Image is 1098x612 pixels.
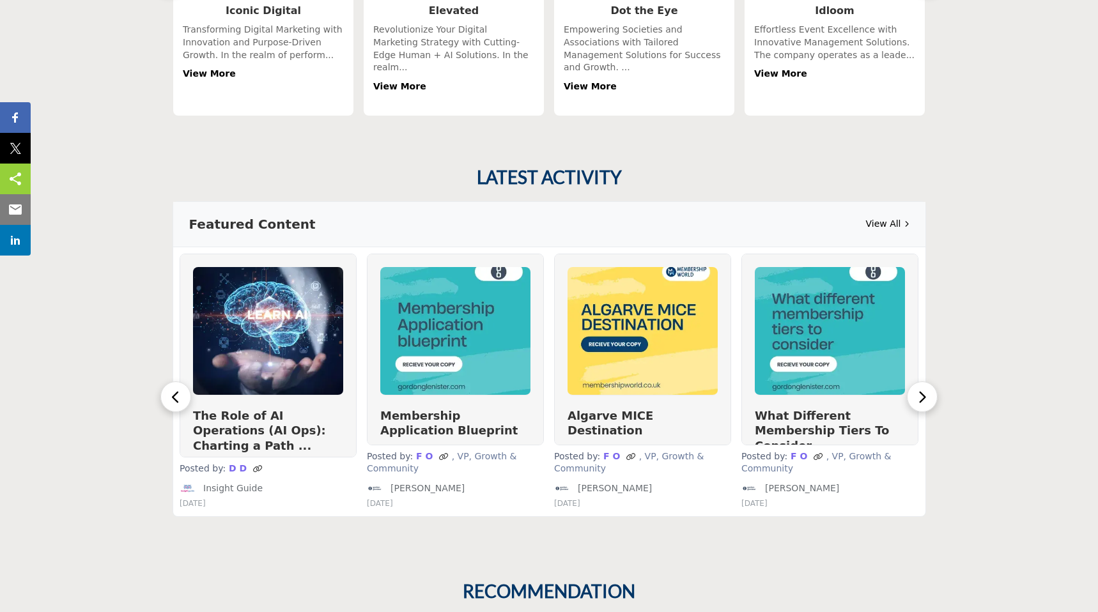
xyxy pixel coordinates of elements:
a: [PERSON_NAME] [554,480,731,496]
strong: F O [603,451,620,461]
strong: D D [229,463,247,473]
span: , VP, Growth & Community [741,451,892,474]
a: View More [754,68,807,79]
img: Gordon Glenister [554,480,570,496]
img: The Role of AI Operations (AI Ops): Charting a Path for the AI Revolution in Associations [193,267,343,395]
span: [DATE] [367,499,393,508]
a: Insight Guide [180,480,357,496]
a: Elevated [429,4,479,17]
h2: LATEST ACTIVITY [477,167,622,188]
a: F O [600,451,623,461]
img: What Different Membership Tiers To Consider [755,267,905,395]
a: View More [183,68,236,79]
a: Algarve MICE Destination [568,409,653,437]
p: Posted by: [741,450,918,475]
span: [DATE] [741,499,768,508]
a: [PERSON_NAME] [741,480,918,496]
span: [DATE] [554,499,580,508]
a: View More [564,81,617,91]
span: , VP, Growth & Community [554,451,704,474]
a: The Role of AI Operations (AI Ops): Charting a Path ... [193,409,326,452]
a: View More [373,81,426,91]
strong: F O [416,451,433,461]
div: Transforming Digital Marketing with Innovation and Purpose-Driven Growth. In the realm of perform... [183,24,344,106]
img: Gordon Glenister [367,480,383,496]
a: F O [787,451,810,461]
a: Membership Application Blueprint [380,409,518,437]
h2: RECOMMENDATION [463,581,635,602]
img: Algarve MICE Destination [568,267,718,395]
p: Posted by: [367,450,544,475]
img: Gordon Glenister [741,480,757,496]
img: Membership Application Blueprint [380,267,530,395]
span: , VP, Growth & Community [367,451,517,474]
img: Insight Guide [180,480,196,496]
a: Dot the Eye [610,4,677,17]
a: What Different Membership Tiers To Consider [755,409,889,452]
p: Posted by: [180,463,357,475]
a: F O [413,451,436,461]
a: [PERSON_NAME] [367,480,544,496]
a: D D [226,463,250,473]
strong: F O [791,451,807,461]
div: Effortless Event Excellence with Innovative Management Solutions. The company operates as a leade... [754,24,915,106]
h3: Featured Content [189,215,316,234]
a: View All [865,217,909,231]
div: Empowering Societies and Associations with Tailored Management Solutions for Success and Growth. ... [564,24,725,106]
a: Idloom [815,4,854,17]
p: Posted by: [554,450,731,475]
span: [DATE] [180,499,206,508]
a: Iconic Digital [226,4,301,17]
div: Revolutionize Your Digital Marketing Strategy with Cutting-Edge Human + AI Solutions. In the real... [373,24,534,106]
